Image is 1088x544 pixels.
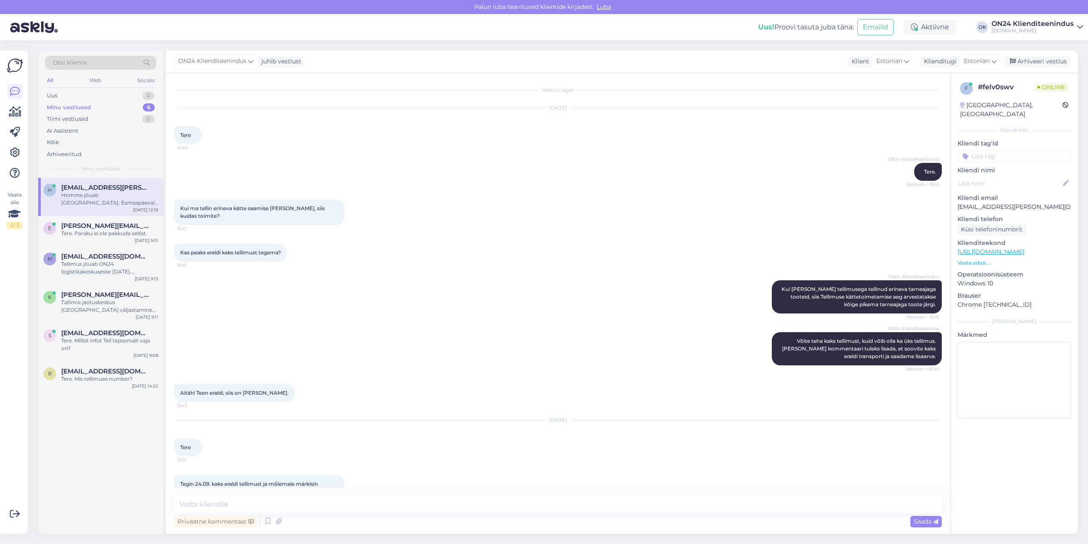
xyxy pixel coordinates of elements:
div: Tallinna jaotuskeskus [GEOGRAPHIC_DATA] väljastamine tööpäevadel 10:00-15:00. Aadress: [STREET_AD... [61,299,158,314]
span: s [48,332,51,339]
span: ON24 Klienditeenindus [888,156,939,162]
div: Klienditugi [921,57,957,66]
div: Socials [136,75,156,86]
span: Tere [180,132,191,138]
div: Minu vestlused [47,103,91,112]
span: r [48,370,52,377]
span: Kas peaks eraldi kaks tellimust tegema? [180,249,281,256]
span: 15:43 [177,402,209,409]
div: Privaatne kommentaar [174,516,257,527]
span: Evely.tirp.001@mail.ee [61,222,150,230]
span: Luba [594,3,614,11]
span: randojarobin@gmail.com [61,367,150,375]
div: [PERSON_NAME] [958,318,1071,325]
div: Tere. Mis tellimuse number? [61,375,158,383]
div: All [45,75,55,86]
div: Tere. Millist infot Teil täpsemalt vaja on? [61,337,158,352]
span: katerina.kolmakova@gmail.com [61,291,150,299]
span: smdraakon@gmail.com [61,329,150,337]
span: ON24 Klienditeenindus [888,325,939,332]
span: Nähtud ✓ 15:41 [907,314,939,320]
div: Homme jõuab [GEOGRAPHIC_DATA]. Esmaspäeval on võimalik järele tulla. [61,191,158,207]
div: Tellimus jõuab ON24 logistikakeskusesse [DATE]. Jaotuskeskuse töötaja võtab Teiega ühendust, et l... [61,260,158,276]
a: ON24 Klienditeenindus[DOMAIN_NAME] [992,20,1083,34]
span: Saada [914,518,938,525]
button: Emailid [857,19,894,35]
span: Nähtud ✓ 15:43 [906,366,939,372]
p: Brauser [958,291,1071,300]
div: 0 [142,91,155,100]
span: Tere. [924,168,936,175]
span: Otsi kliente [53,58,87,67]
span: h [48,187,52,193]
span: Minu vestlused [82,165,120,173]
span: heli.sikka@gmail.com [61,184,150,191]
div: Proovi tasuta juba täna: [758,22,854,32]
span: Estonian [964,57,990,66]
span: Tegin 24.09. kaks eraldi tellimust ja mõlemale märkisin kindlasti kättesaamise kohaks [GEOGRAPHIC... [180,481,337,502]
div: Arhiveeri vestlus [1005,56,1070,67]
input: Lisa nimi [958,179,1061,188]
b: Uus! [758,23,774,31]
span: Kui [PERSON_NAME] tellimusega tellinud erineva tarneajaga tooteid, siis Tellimuse kättetoimetamis... [782,286,937,308]
div: [DATE] [174,416,942,424]
div: [DATE] 14:22 [132,383,158,389]
div: ON24 Klienditeenindus [992,20,1074,27]
div: juhib vestlust [258,57,301,66]
div: Arhiveeritud [47,150,82,159]
p: Chrome [TECHNICAL_ID] [958,300,1071,309]
p: [EMAIL_ADDRESS][PERSON_NAME][DOMAIN_NAME] [958,202,1071,211]
div: [DATE] 12:19 [133,207,158,213]
div: Uus [47,91,57,100]
div: # felv0swv [978,82,1034,92]
div: [DATE] 9:11 [136,314,158,320]
div: Tiimi vestlused [47,115,88,123]
p: Vaata edasi ... [958,259,1071,267]
div: OK [976,21,988,33]
div: [DOMAIN_NAME] [992,27,1074,34]
span: f [965,85,968,91]
p: Kliendi email [958,194,1071,202]
span: Tere [180,444,191,450]
div: Web [88,75,103,86]
p: Kliendi telefon [958,215,1071,224]
span: Aitäh! Teen eraldi, siis on [PERSON_NAME]. [180,390,289,396]
div: [DATE] [174,104,942,112]
p: Märkmed [958,330,1071,339]
span: 15:40 [177,145,209,151]
div: AI Assistent [47,127,78,135]
div: Kliendi info [958,126,1071,134]
div: Aktiivne [904,20,956,35]
div: Vestlus algas [174,86,942,94]
span: m [48,256,52,262]
p: Klienditeekond [958,239,1071,248]
div: 0 [142,115,155,123]
div: Kõik [47,138,59,147]
span: Võite teha kaks tellimust, kuid võib olla ka üks tellimus. [PERSON_NAME] kommentaari tuleks lisad... [782,338,937,359]
span: 12:12 [177,457,209,463]
p: Kliendi nimi [958,166,1071,175]
div: [DATE] 9:08 [133,352,158,359]
img: Askly Logo [7,57,23,74]
a: [URL][DOMAIN_NAME] [958,248,1024,256]
div: Vaata siia [7,191,22,229]
span: E [48,225,51,231]
p: Kliendi tag'id [958,139,1071,148]
div: 6 [143,103,155,112]
div: Tere. Paraku ei ole pakkuda sellist. [61,230,158,237]
span: k [48,294,52,300]
div: 2 / 3 [7,222,22,229]
div: [DATE] 9:13 [135,276,158,282]
div: Küsi telefoninumbrit [958,224,1026,235]
span: Estonian [876,57,902,66]
input: Lisa tag [958,150,1071,162]
span: 15:41 [177,262,209,268]
span: 15:41 [177,225,209,232]
span: Nähtud ✓ 15:41 [907,181,939,188]
div: [DATE] 9:15 [135,237,158,244]
span: Kui ma tellin erineva kätte saamise [PERSON_NAME], siis kuidas toimite? [180,205,326,219]
p: Operatsioonisüsteem [958,270,1071,279]
span: ON24 Klienditeenindus [178,57,246,66]
span: Online [1034,83,1068,92]
p: Windows 10 [958,279,1071,288]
